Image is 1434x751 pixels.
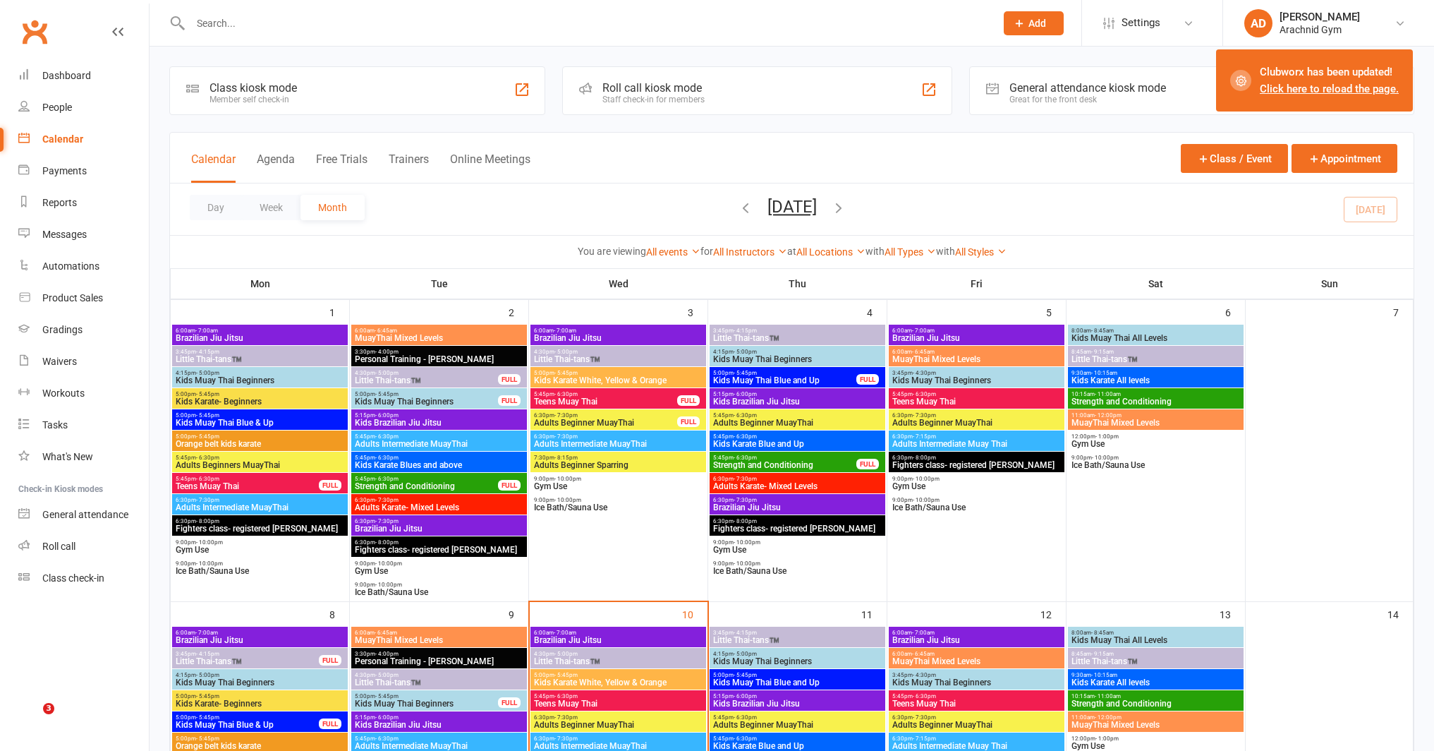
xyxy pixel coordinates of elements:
[196,539,223,546] span: - 10:00pm
[712,349,882,355] span: 4:15pm
[196,560,223,567] span: - 10:00pm
[913,370,936,376] span: - 4:30pm
[533,630,703,636] span: 6:00am
[18,346,149,378] a: Waivers
[350,269,529,299] th: Tue
[375,560,402,567] span: - 10:00pm
[712,567,882,575] span: Ice Bath/Sauna Use
[18,563,149,594] a: Class kiosk mode
[602,81,705,95] div: Roll call kiosk mode
[1071,455,1241,461] span: 9:00pm
[1071,419,1241,427] span: MuayThai Mixed Levels
[175,433,345,440] span: 5:00pm
[18,187,149,219] a: Reports
[195,328,218,334] span: - 7:00am
[712,482,882,491] span: Adults Karate- Mixed Levels
[1071,349,1241,355] span: 8:45am
[375,630,397,636] span: - 6:45am
[554,497,581,503] span: - 10:00pm
[554,349,578,355] span: - 5:00pm
[354,391,499,397] span: 5:00pm
[1092,455,1119,461] span: - 10:00pm
[554,328,576,334] span: - 7:00am
[708,269,887,299] th: Thu
[892,455,1062,461] span: 6:30pm
[175,636,345,644] span: Brazilian Jiu Jitsu
[892,482,1062,491] span: Gym Use
[42,541,75,552] div: Roll call
[354,567,524,575] span: Gym Use
[1122,7,1160,39] span: Settings
[1004,11,1064,35] button: Add
[316,152,367,183] button: Free Trials
[913,412,936,419] span: - 7:30pm
[1071,433,1241,440] span: 12:00pm
[913,433,936,440] span: - 7:15pm
[196,455,219,461] span: - 6:30pm
[498,395,521,406] div: FULL
[712,539,882,546] span: 9:00pm
[175,461,345,469] span: Adults Beginners MuayThai
[319,480,341,491] div: FULL
[175,482,320,491] span: Teens Muay Thai
[17,14,52,49] a: Clubworx
[554,370,578,376] span: - 5:45pm
[554,476,581,482] span: - 10:00pm
[856,374,879,385] div: FULL
[892,328,1062,334] span: 6:00am
[300,195,365,220] button: Month
[1091,370,1117,376] span: - 10:15am
[1260,83,1399,95] a: Click here to reload the page.
[554,630,576,636] span: - 7:00am
[354,455,524,461] span: 5:45pm
[42,165,87,176] div: Payments
[354,518,524,524] span: 6:30pm
[1071,391,1241,397] span: 10:15am
[209,81,297,95] div: Class kiosk mode
[712,440,882,448] span: Kids Karate Blue and Up
[734,539,760,546] span: - 10:00pm
[375,539,399,546] span: - 8:00pm
[196,476,219,482] span: - 6:30pm
[175,397,345,406] span: Kids Karate- Beginners
[175,497,345,503] span: 6:30pm
[175,518,345,524] span: 6:30pm
[196,412,219,419] span: - 5:45pm
[498,480,521,491] div: FULL
[175,476,320,482] span: 5:45pm
[712,376,857,385] span: Kids Muay Thai Blue and Up
[677,395,700,406] div: FULL
[354,433,524,440] span: 5:45pm
[1091,328,1114,334] span: - 8:45am
[175,567,345,575] span: Ice Bath/Sauna Use
[18,155,149,187] a: Payments
[712,412,882,419] span: 5:45pm
[533,433,703,440] span: 6:30pm
[354,461,524,469] span: Kids Karate Blues and above
[175,391,345,397] span: 5:00pm
[554,412,578,419] span: - 7:30pm
[796,246,865,258] a: All Locations
[42,572,104,584] div: Class check-in
[533,419,678,427] span: Adults Beginner MuayThai
[734,412,757,419] span: - 6:30pm
[712,560,882,567] span: 9:00pm
[1095,391,1121,397] span: - 11:00am
[1071,355,1241,364] span: Little Thai-tans™️
[354,355,524,364] span: Personal Training - [PERSON_NAME]
[1071,397,1241,406] span: Strength and Conditioning
[42,197,77,208] div: Reports
[18,251,149,282] a: Automations
[688,300,707,323] div: 3
[329,602,349,625] div: 8
[1393,300,1413,323] div: 7
[712,433,882,440] span: 5:45pm
[18,60,149,92] a: Dashboard
[171,269,350,299] th: Mon
[375,391,399,397] span: - 5:45pm
[42,356,77,367] div: Waivers
[861,602,887,625] div: 11
[196,433,219,440] span: - 5:45pm
[734,349,757,355] span: - 5:00pm
[892,503,1062,512] span: Ice Bath/Sauna Use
